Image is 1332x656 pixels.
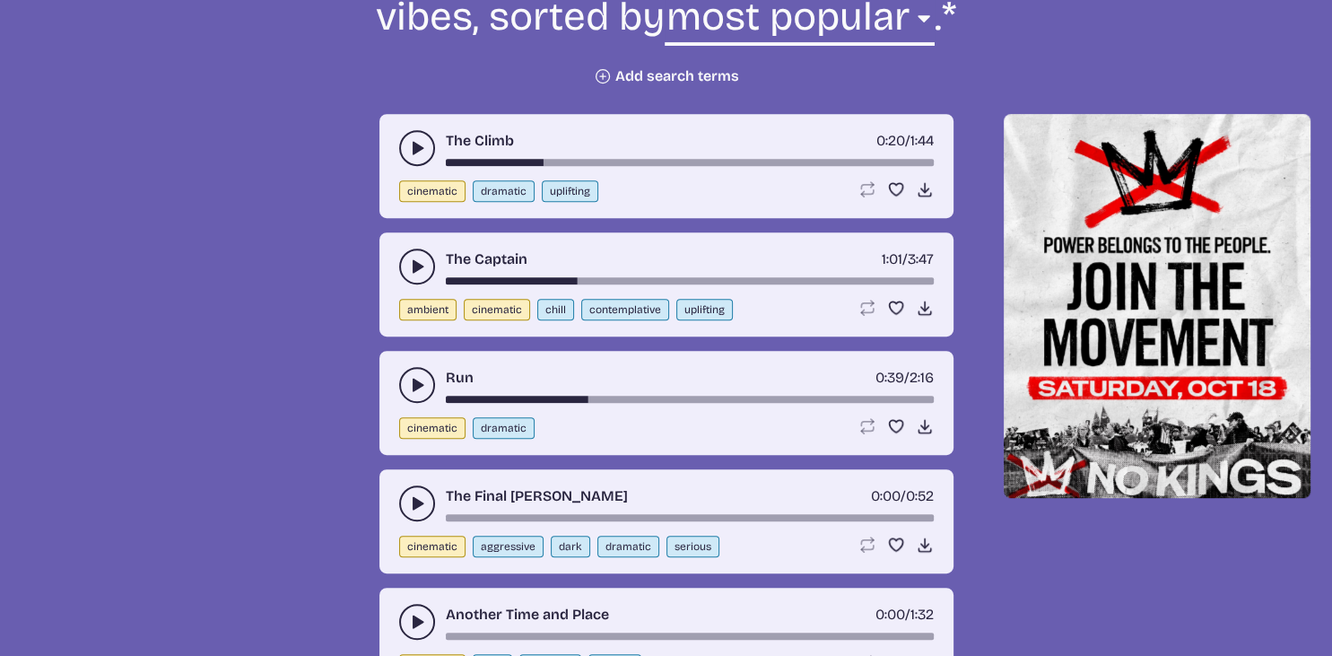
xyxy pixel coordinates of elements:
[594,67,739,85] button: Add search terms
[882,249,934,270] div: /
[858,299,876,317] button: Loop
[446,249,527,270] a: The Captain
[399,180,466,202] button: cinematic
[908,250,934,267] span: 3:47
[887,299,905,317] button: Favorite
[876,132,905,149] span: timer
[446,396,934,403] div: song-time-bar
[446,485,628,507] a: The Final [PERSON_NAME]
[887,180,905,198] button: Favorite
[399,417,466,439] button: cinematic
[446,130,514,152] a: The Climb
[399,485,435,521] button: play-pause toggle
[875,369,904,386] span: timer
[858,536,876,554] button: Loop
[446,277,934,284] div: song-time-bar
[542,180,598,202] button: uplifting
[887,417,905,435] button: Favorite
[910,369,934,386] span: 2:16
[399,604,435,640] button: play-pause toggle
[399,299,457,320] button: ambient
[666,536,719,557] button: serious
[858,180,876,198] button: Loop
[676,299,733,320] button: uplifting
[473,417,535,439] button: dramatic
[537,299,574,320] button: chill
[875,367,934,389] div: /
[876,130,934,152] div: /
[473,180,535,202] button: dramatic
[473,536,544,557] button: aggressive
[875,604,934,625] div: /
[906,487,934,504] span: 0:52
[597,536,659,557] button: dramatic
[446,367,474,389] a: Run
[446,514,934,521] div: song-time-bar
[399,249,435,284] button: play-pause toggle
[399,130,435,166] button: play-pause toggle
[871,485,934,507] div: /
[581,299,669,320] button: contemplative
[446,604,609,625] a: Another Time and Place
[887,536,905,554] button: Favorite
[858,417,876,435] button: Loop
[882,250,902,267] span: timer
[399,536,466,557] button: cinematic
[910,132,934,149] span: 1:44
[446,159,934,166] div: song-time-bar
[871,487,901,504] span: timer
[399,367,435,403] button: play-pause toggle
[551,536,590,557] button: dark
[446,633,934,640] div: song-time-bar
[464,299,530,320] button: cinematic
[875,606,905,623] span: timer
[1004,114,1311,498] img: Help save our democracy!
[910,606,934,623] span: 1:32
